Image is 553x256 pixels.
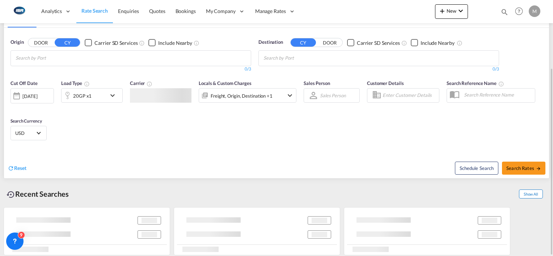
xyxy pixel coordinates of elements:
[176,8,196,14] span: Bookings
[501,8,508,19] div: icon-magnify
[10,118,42,124] span: Search Currency
[455,162,498,175] button: Note: By default Schedule search will only considerorigin ports, destination ports and cut off da...
[199,88,296,103] div: Freight Origin Destination Factory Stuffingicon-chevron-down
[73,91,92,101] div: 20GP x1
[536,166,541,171] md-icon: icon-arrow-right
[255,8,286,15] span: Manage Rates
[10,102,16,112] md-datepicker: Select
[529,5,540,17] div: M
[513,5,529,18] div: Help
[4,186,72,202] div: Recent Searches
[10,80,38,86] span: Cut Off Date
[258,66,499,72] div: 0/3
[291,38,316,47] button: CY
[498,81,504,87] md-icon: Your search will be saved by the below given name
[304,80,330,86] span: Sales Person
[411,39,455,46] md-checkbox: Checkbox No Ink
[357,39,400,47] div: Carrier SD Services
[8,165,26,172] div: icon-refreshReset
[158,39,192,47] div: Include Nearby
[513,5,525,17] span: Help
[16,52,84,64] input: Chips input.
[84,81,90,87] md-icon: icon-information-outline
[61,80,90,86] span: Load Type
[447,80,504,86] span: Search Reference Name
[319,90,347,101] md-select: Sales Person
[61,88,123,103] div: 20GP x1icon-chevron-down
[457,40,463,46] md-icon: Unchecked: Ignores neighbouring ports when fetching rates.Checked : Includes neighbouring ports w...
[199,80,252,86] span: Locals & Custom Charges
[286,91,294,100] md-icon: icon-chevron-down
[94,39,138,47] div: Carrier SD Services
[438,8,465,14] span: New
[4,28,549,178] div: OriginDOOR CY Checkbox No InkUnchecked: Search for CY (Container Yard) services for all selected ...
[8,165,14,171] md-icon: icon-refresh
[11,3,27,20] img: 1aa151c0c08011ec8d6f413816f9a227.png
[55,38,80,47] button: CY
[435,4,468,19] button: icon-plus 400-fgNewicon-chevron-down
[14,128,43,138] md-select: Select Currency: $ USDUnited States Dollar
[22,93,37,99] div: [DATE]
[148,39,192,46] md-checkbox: Checkbox No Ink
[147,81,152,87] md-icon: The selected Trucker/Carrierwill be displayed in the rate results If the rates are from another f...
[262,51,335,64] md-chips-wrap: Chips container with autocompletion. Enter the text area, type text to search, and then use the u...
[211,91,273,101] div: Freight Origin Destination Factory Stuffing
[206,8,236,15] span: My Company
[347,39,400,46] md-checkbox: Checkbox No Ink
[501,8,508,16] md-icon: icon-magnify
[317,39,342,47] button: DOOR
[456,7,465,15] md-icon: icon-chevron-down
[10,88,54,103] div: [DATE]
[506,165,541,171] span: Search Rates
[367,80,404,86] span: Customer Details
[130,80,152,86] span: Carrier
[10,66,251,72] div: 0/3
[263,52,332,64] input: Chips input.
[383,90,437,101] input: Enter Customer Details
[194,40,199,46] md-icon: Unchecked: Ignores neighbouring ports when fetching rates.Checked : Includes neighbouring ports w...
[460,89,535,100] input: Search Reference Name
[519,189,543,199] span: Show All
[421,39,455,47] div: Include Nearby
[401,40,407,46] md-icon: Unchecked: Search for CY (Container Yard) services for all selected carriers.Checked : Search for...
[85,39,138,46] md-checkbox: Checkbox No Ink
[81,8,108,14] span: Rate Search
[10,39,24,46] span: Origin
[258,39,283,46] span: Destination
[14,51,87,64] md-chips-wrap: Chips container with autocompletion. Enter the text area, type text to search, and then use the u...
[14,165,26,171] span: Reset
[41,8,62,15] span: Analytics
[7,190,15,199] md-icon: icon-backup-restore
[118,8,139,14] span: Enquiries
[15,130,35,136] span: USD
[438,7,447,15] md-icon: icon-plus 400-fg
[139,40,145,46] md-icon: Unchecked: Search for CY (Container Yard) services for all selected carriers.Checked : Search for...
[28,39,54,47] button: DOOR
[149,8,165,14] span: Quotes
[502,162,545,175] button: Search Ratesicon-arrow-right
[108,91,121,100] md-icon: icon-chevron-down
